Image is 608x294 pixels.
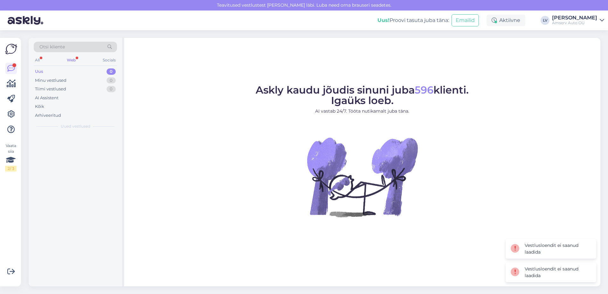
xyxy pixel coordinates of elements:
[452,14,479,26] button: Emailid
[107,86,116,92] div: 0
[552,20,597,25] div: Amserv Auto OÜ
[525,242,591,255] div: Vestlusloendit ei saanud laadida
[107,77,116,84] div: 0
[34,56,41,64] div: All
[35,112,61,119] div: Arhiveeritud
[525,266,591,279] div: Vestlusloendit ei saanud laadida
[552,15,597,20] div: [PERSON_NAME]
[5,43,17,55] img: Askly Logo
[66,56,77,64] div: Web
[61,123,90,129] span: Uued vestlused
[107,68,116,75] div: 0
[101,56,117,64] div: Socials
[5,143,17,171] div: Vaata siia
[35,86,66,92] div: Tiimi vestlused
[541,16,549,25] div: LV
[377,17,390,23] b: Uus!
[5,166,17,171] div: 2 / 3
[377,17,449,24] div: Proovi tasuta juba täna:
[35,68,43,75] div: Uus
[305,120,419,234] img: No Chat active
[552,15,604,25] a: [PERSON_NAME]Amserv Auto OÜ
[256,108,469,115] p: AI vastab 24/7. Tööta nutikamalt juba täna.
[35,95,59,101] div: AI Assistent
[35,103,44,110] div: Kõik
[39,44,65,50] span: Otsi kliente
[256,84,469,107] span: Askly kaudu jõudis sinuni juba klienti. Igaüks loeb.
[487,15,525,26] div: Aktiivne
[415,84,433,96] span: 596
[35,77,66,84] div: Minu vestlused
